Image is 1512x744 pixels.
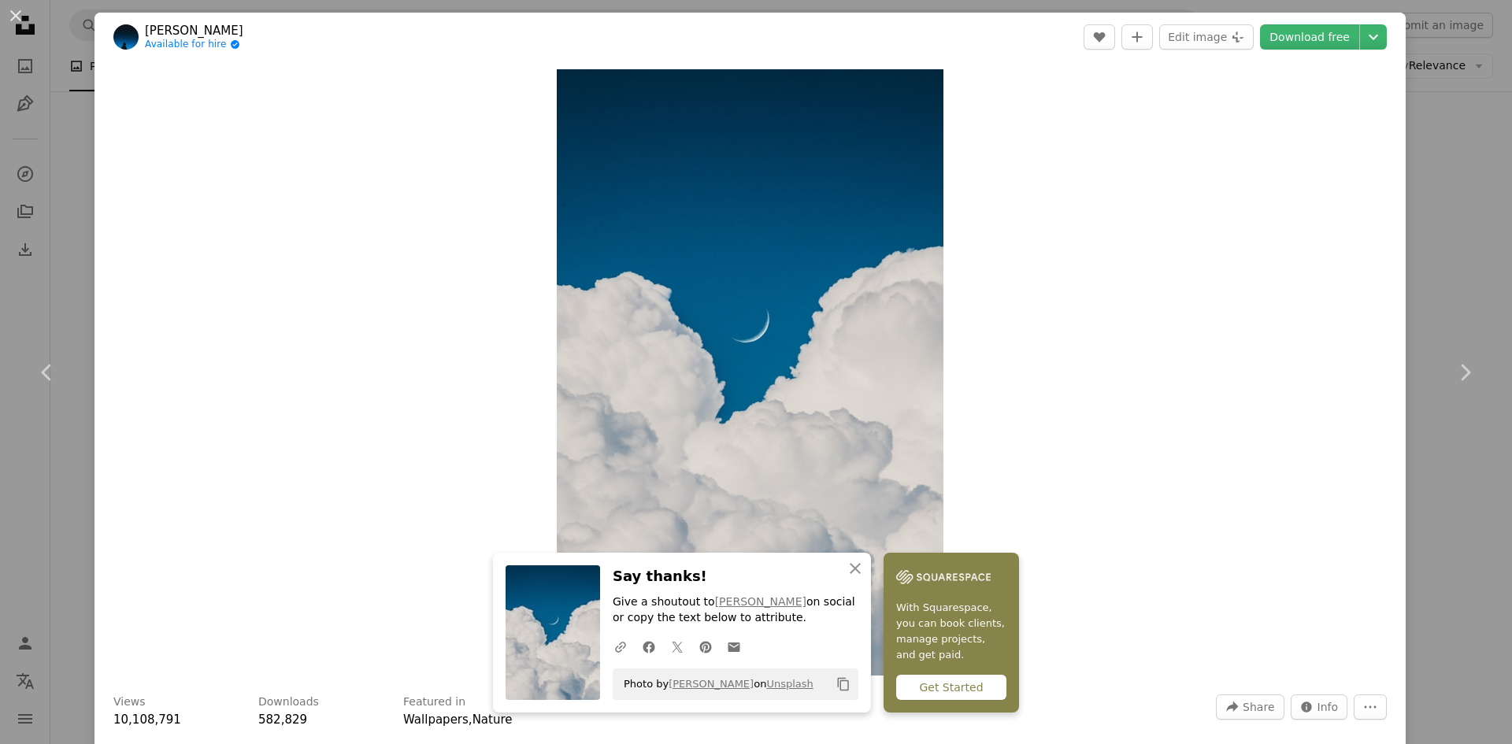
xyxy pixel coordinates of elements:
[1260,24,1359,50] a: Download free
[720,631,748,662] a: Share over email
[1417,297,1512,448] a: Next
[613,565,858,588] h3: Say thanks!
[896,675,1006,700] div: Get Started
[557,69,943,676] img: moon view from clouds
[1360,24,1387,50] button: Choose download size
[896,600,1006,663] span: With Squarespace, you can book clients, manage projects, and get paid.
[830,671,857,698] button: Copy to clipboard
[113,694,146,710] h3: Views
[884,553,1019,713] a: With Squarespace, you can book clients, manage projects, and get paid.Get Started
[258,713,307,727] span: 582,829
[715,595,806,608] a: [PERSON_NAME]
[663,631,691,662] a: Share on Twitter
[669,678,754,690] a: [PERSON_NAME]
[557,69,943,676] button: Zoom in on this image
[258,694,319,710] h3: Downloads
[635,631,663,662] a: Share on Facebook
[1216,694,1284,720] button: Share this image
[403,694,465,710] h3: Featured in
[1121,24,1153,50] button: Add to Collection
[1243,695,1274,719] span: Share
[403,713,469,727] a: Wallpapers
[1354,694,1387,720] button: More Actions
[1317,695,1339,719] span: Info
[113,24,139,50] img: Go to Daniel Ramírez's profile
[896,565,991,589] img: file-1747939142011-51e5cc87e3c9
[1291,694,1348,720] button: Stats about this image
[145,39,243,51] a: Available for hire
[691,631,720,662] a: Share on Pinterest
[766,678,813,690] a: Unsplash
[145,23,243,39] a: [PERSON_NAME]
[113,713,181,727] span: 10,108,791
[469,713,472,727] span: ,
[1084,24,1115,50] button: Like
[1159,24,1254,50] button: Edit image
[613,594,858,626] p: Give a shoutout to on social or copy the text below to attribute.
[472,713,513,727] a: Nature
[616,672,813,697] span: Photo by on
